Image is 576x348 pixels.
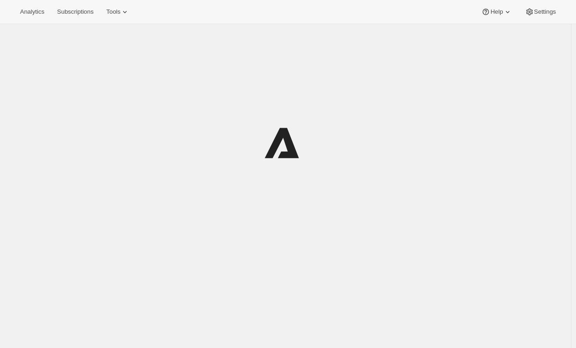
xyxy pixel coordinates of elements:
[519,5,561,18] button: Settings
[534,8,556,16] span: Settings
[15,5,50,18] button: Analytics
[20,8,44,16] span: Analytics
[57,8,93,16] span: Subscriptions
[51,5,99,18] button: Subscriptions
[106,8,120,16] span: Tools
[490,8,503,16] span: Help
[101,5,135,18] button: Tools
[476,5,517,18] button: Help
